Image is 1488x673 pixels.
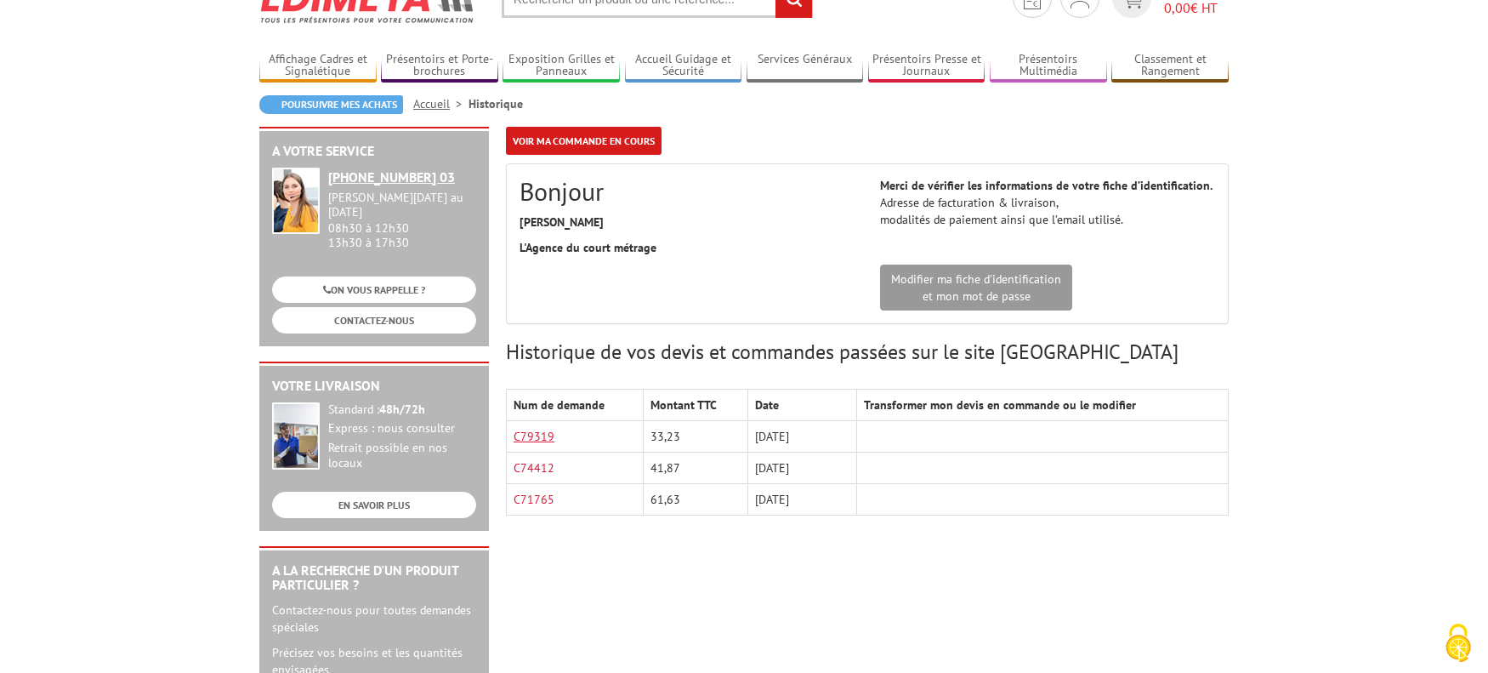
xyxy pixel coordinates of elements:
a: Présentoirs Multimédia [990,52,1107,80]
a: ON VOUS RAPPELLE ? [272,277,476,303]
img: Cookies (fenêtre modale) [1437,622,1479,664]
td: [DATE] [748,421,856,453]
h2: A votre service [272,144,476,159]
td: [DATE] [748,453,856,484]
div: 08h30 à 12h30 13h30 à 17h30 [328,191,476,249]
td: 61,63 [643,484,747,516]
a: Accueil [413,96,469,111]
a: Modifier ma fiche d'identificationet mon mot de passe [880,265,1072,311]
h2: Votre livraison [272,379,476,394]
h2: A la recherche d'un produit particulier ? [272,563,476,593]
tcxspan: Call +33 (0)1 46 81 33 03 via 3CX [328,168,455,185]
a: Voir ma commande en cours [506,127,662,155]
a: C74412 [514,460,554,476]
a: Services Généraux [747,52,864,80]
a: CONTACTEZ-NOUS [272,307,476,334]
div: Standard : [328,402,476,418]
img: widget-livraison.jpg [272,402,320,470]
td: 41,87 [643,453,747,484]
p: Contactez-nous pour toutes demandes spéciales [272,602,476,636]
li: Historique [469,95,523,112]
strong: 48h/72h [379,402,425,417]
a: Poursuivre mes achats [259,95,403,114]
a: C71765 [514,492,554,507]
strong: L'Agence du court métrage [520,240,656,255]
td: 33,23 [643,421,747,453]
a: Affichage Cadres et Signalétique [259,52,377,80]
a: Présentoirs et Porte-brochures [381,52,498,80]
th: Montant TTC [643,390,747,421]
th: Transformer mon devis en commande ou le modifier [856,390,1228,421]
strong: Merci de vérifier les informations de votre fiche d’identification. [880,178,1213,193]
p: Adresse de facturation & livraison, modalités de paiement ainsi que l’email utilisé. [880,177,1215,228]
h3: Historique de vos devis et commandes passées sur le site [GEOGRAPHIC_DATA] [506,341,1229,363]
a: EN SAVOIR PLUS [272,492,476,518]
div: Retrait possible en nos locaux [328,441,476,471]
th: Date [748,390,856,421]
a: Classement et Rangement [1111,52,1229,80]
a: Exposition Grilles et Panneaux [503,52,620,80]
a: Accueil Guidage et Sécurité [625,52,742,80]
h2: Bonjour [520,177,855,205]
a: Présentoirs Presse et Journaux [868,52,985,80]
div: [PERSON_NAME][DATE] au [DATE] [328,191,476,220]
a: C79319 [514,429,554,444]
button: Cookies (fenêtre modale) [1428,615,1488,673]
img: widget-service.jpg [272,168,320,234]
div: Express : nous consulter [328,421,476,436]
td: [DATE] [748,484,856,516]
strong: [PERSON_NAME] [520,214,604,230]
th: Num de demande [507,390,644,421]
